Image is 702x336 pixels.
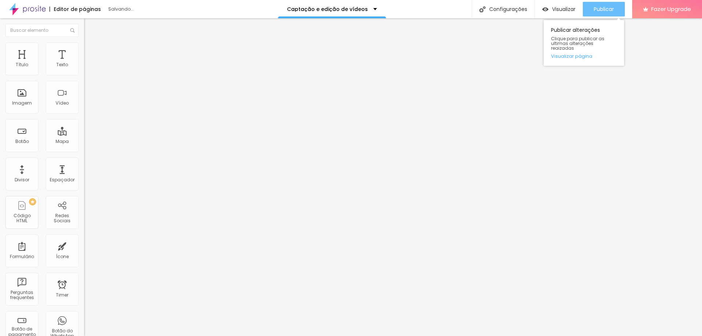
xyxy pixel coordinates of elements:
[70,28,75,33] img: Icone
[10,254,34,259] div: Formulário
[49,7,101,12] div: Editor de páginas
[551,54,617,58] a: Visualizar página
[594,6,614,12] span: Publicar
[651,6,691,12] span: Fazer Upgrade
[7,290,36,301] div: Perguntas frequentes
[56,139,69,144] div: Mapa
[552,6,575,12] span: Visualizar
[15,177,29,182] div: Divisor
[15,139,29,144] div: Botão
[56,62,68,67] div: Texto
[479,6,486,12] img: Icone
[535,2,583,16] button: Visualizar
[5,24,79,37] input: Buscar elemento
[287,7,368,12] p: Captação e edição de vídeos
[542,6,548,12] img: view-1.svg
[50,177,75,182] div: Espaçador
[84,18,702,336] iframe: Editor
[108,7,192,11] div: Salvando...
[12,101,32,106] div: Imagem
[7,213,36,224] div: Código HTML
[48,213,76,224] div: Redes Sociais
[56,101,69,106] div: Vídeo
[56,292,68,298] div: Timer
[583,2,625,16] button: Publicar
[551,36,617,51] span: Clique para publicar as ultimas alterações reaizadas
[16,62,28,67] div: Título
[56,254,69,259] div: Ícone
[544,20,624,66] div: Publicar alterações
